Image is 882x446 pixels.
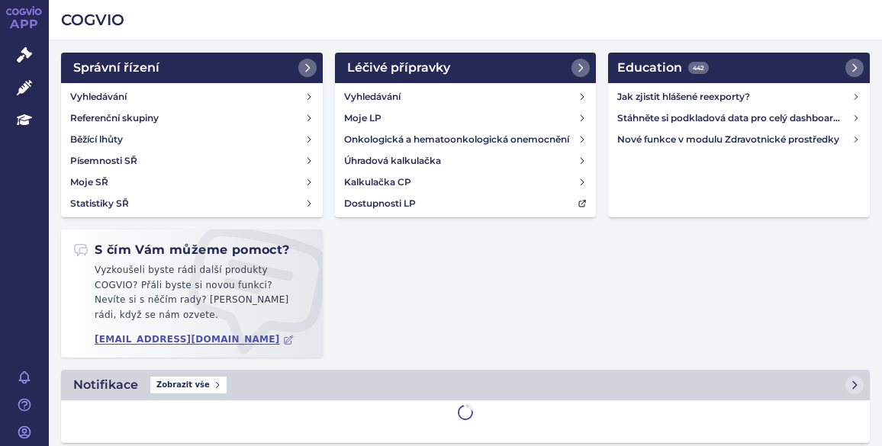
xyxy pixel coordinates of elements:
h4: Úhradová kalkulačka [344,153,441,168]
a: Vyhledávání [64,86,320,107]
h4: Onkologická a hematoonkologická onemocnění [344,132,569,147]
h2: Education [617,59,709,77]
a: Správní řízení [61,53,323,83]
h4: Kalkulačka CP [344,175,411,190]
h4: Nové funkce v modulu Zdravotnické prostředky [617,132,851,147]
a: Vyhledávání [338,86,594,107]
span: Zobrazit vše [150,377,227,393]
a: Běžící lhůty [64,129,320,150]
p: Vyzkoušeli byste rádi další produkty COGVIO? Přáli byste si novou funkci? Nevíte si s něčím rady?... [73,263,311,329]
h2: Notifikace [73,376,138,394]
a: [EMAIL_ADDRESS][DOMAIN_NAME] [95,334,294,345]
h4: Dostupnosti LP [344,196,416,211]
a: Statistiky SŘ [64,193,320,214]
a: Léčivé přípravky [335,53,597,83]
h4: Statistiky SŘ [70,196,129,211]
a: Dostupnosti LP [338,193,594,214]
h4: Moje LP [344,111,381,126]
a: Nové funkce v modulu Zdravotnické prostředky [611,129,867,150]
a: NotifikaceZobrazit vše [61,370,870,400]
a: Stáhněte si podkladová data pro celý dashboard nebo obrázek grafu v COGVIO App modulu Analytics [611,107,867,129]
a: Education442 [608,53,870,83]
h4: Vyhledávání [70,89,127,104]
h4: Stáhněte si podkladová data pro celý dashboard nebo obrázek grafu v COGVIO App modulu Analytics [617,111,851,126]
h2: Léčivé přípravky [347,59,450,77]
h2: S čím Vám můžeme pomoct? [73,242,290,258]
h2: Správní řízení [73,59,159,77]
span: 442 [688,62,709,74]
h4: Referenční skupiny [70,111,159,126]
a: Kalkulačka CP [338,172,594,193]
a: Jak zjistit hlášené reexporty? [611,86,867,107]
a: Písemnosti SŘ [64,150,320,172]
a: Úhradová kalkulačka [338,150,594,172]
h4: Písemnosti SŘ [70,153,137,168]
a: Moje SŘ [64,172,320,193]
a: Referenční skupiny [64,107,320,129]
h2: COGVIO [61,9,870,30]
h4: Jak zjistit hlášené reexporty? [617,89,851,104]
h4: Moje SŘ [70,175,108,190]
h4: Vyhledávání [344,89,401,104]
a: Moje LP [338,107,594,129]
a: Onkologická a hematoonkologická onemocnění [338,129,594,150]
h4: Běžící lhůty [70,132,123,147]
